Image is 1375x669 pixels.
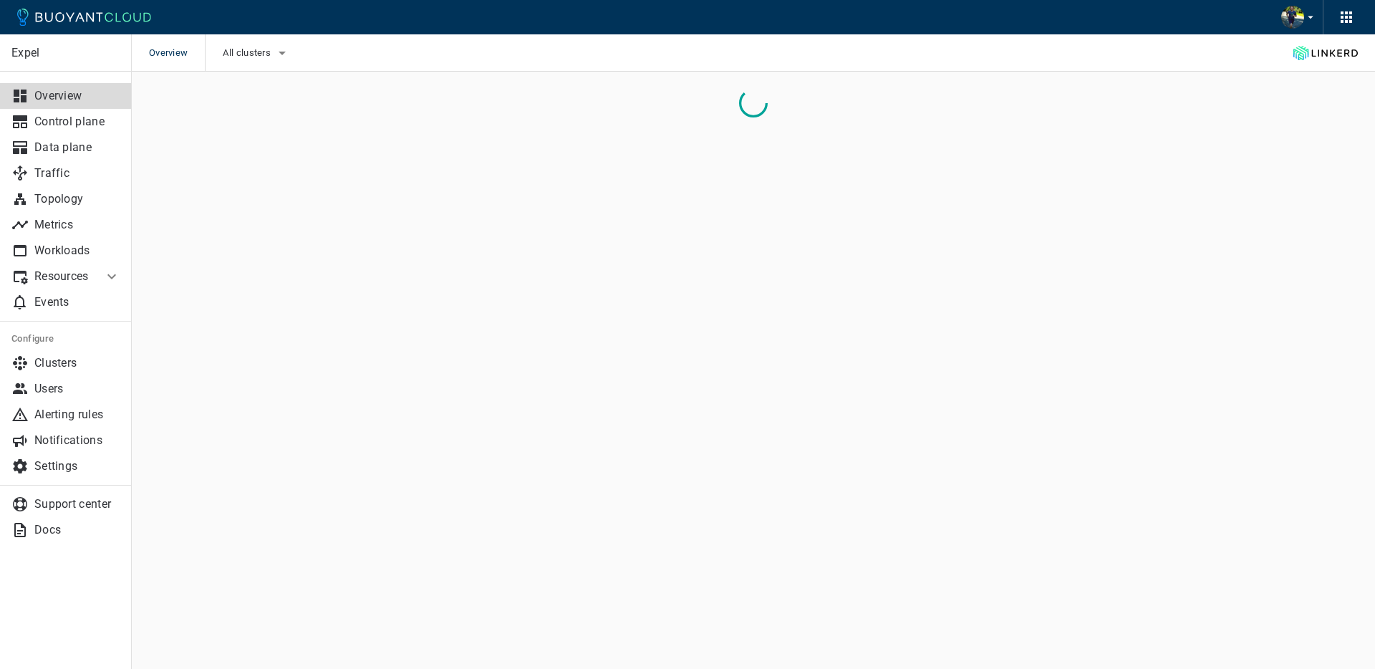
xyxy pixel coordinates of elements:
button: All clusters [223,42,291,64]
p: Workloads [34,244,120,258]
img: Bjorn Stange [1281,6,1304,29]
p: Clusters [34,356,120,370]
p: Settings [34,459,120,473]
p: Users [34,382,120,396]
p: Resources [34,269,92,284]
p: Topology [34,192,120,206]
p: Traffic [34,166,120,181]
p: Expel [11,46,120,60]
p: Docs [34,523,120,537]
p: Notifications [34,433,120,448]
h5: Configure [11,333,120,345]
span: All clusters [223,47,274,59]
p: Events [34,295,120,309]
p: Control plane [34,115,120,129]
p: Metrics [34,218,120,232]
p: Support center [34,497,120,511]
span: Overview [149,34,205,72]
p: Overview [34,89,120,103]
p: Data plane [34,140,120,155]
p: Alerting rules [34,408,120,422]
